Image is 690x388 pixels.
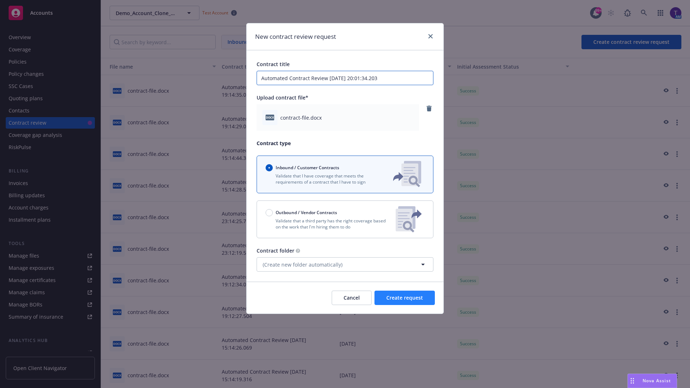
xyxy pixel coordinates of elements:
[627,374,677,388] button: Nova Assist
[643,378,671,384] span: Nova Assist
[332,291,372,305] button: Cancel
[374,291,435,305] button: Create request
[266,115,274,120] span: docx
[266,218,390,230] p: Validate that a third party has the right coverage based on the work that I'm hiring them to do
[257,71,433,85] input: Enter a title for this contract
[257,61,290,68] span: Contract title
[426,32,435,41] a: close
[276,165,339,171] span: Inbound / Customer Contracts
[628,374,637,388] div: Drag to move
[266,164,273,171] input: Inbound / Customer Contracts
[276,209,337,216] span: Outbound / Vendor Contracts
[266,173,381,185] p: Validate that I have coverage that meets the requirements of a contract that I have to sign
[263,261,342,268] span: (Create new folder automatically)
[257,200,433,238] button: Outbound / Vendor ContractsValidate that a third party has the right coverage based on the work t...
[257,156,433,193] button: Inbound / Customer ContractsValidate that I have coverage that meets the requirements of a contra...
[386,294,423,301] span: Create request
[257,247,294,254] span: Contract folder
[266,209,273,216] input: Outbound / Vendor Contracts
[255,32,336,41] h1: New contract review request
[344,294,360,301] span: Cancel
[257,94,308,101] span: Upload contract file*
[257,139,433,147] p: Contract type
[280,114,322,121] span: contract-file.docx
[425,104,433,113] a: remove
[257,257,433,272] button: (Create new folder automatically)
